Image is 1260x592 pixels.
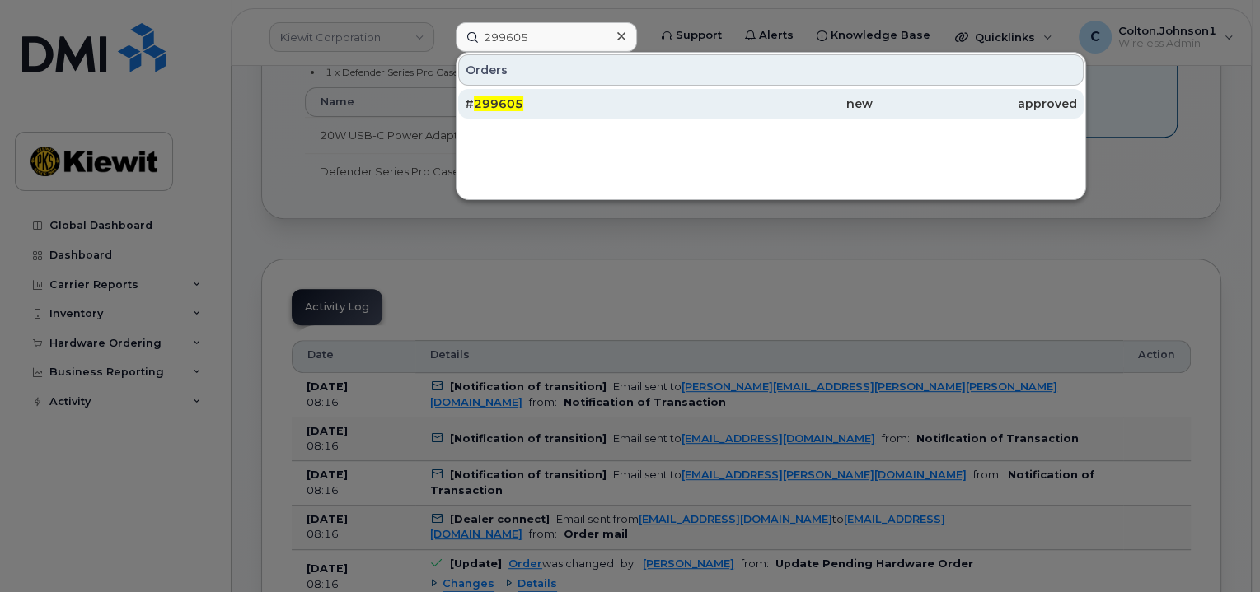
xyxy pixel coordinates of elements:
input: Find something... [456,22,637,52]
div: Orders [458,54,1084,86]
span: 299605 [474,96,523,111]
iframe: Messenger Launcher [1188,520,1248,580]
div: new [669,96,874,112]
div: approved [873,96,1077,112]
div: # [465,96,669,112]
a: #299605newapproved [458,89,1084,119]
